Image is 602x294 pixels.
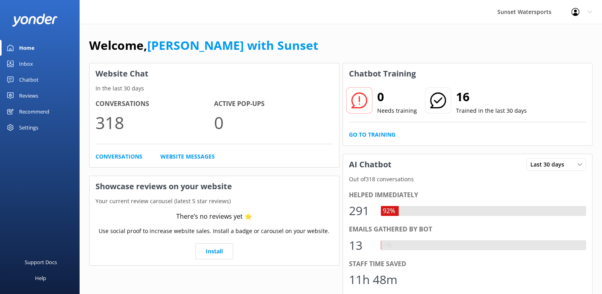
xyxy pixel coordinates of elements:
div: Emails gathered by bot [349,224,586,235]
h3: AI Chatbot [343,154,397,175]
div: 13 [349,236,373,255]
div: Home [19,40,35,56]
a: Conversations [95,152,142,161]
h3: Chatbot Training [343,63,422,84]
p: 0 [214,109,333,136]
div: Help [35,270,46,286]
h1: Welcome, [89,36,318,55]
p: Use social proof to increase website sales. Install a badge or carousel on your website. [99,227,329,235]
div: 92% [381,206,397,216]
h4: Active Pop-ups [214,99,333,109]
a: Website Messages [160,152,215,161]
div: Support Docs [25,254,57,270]
h3: Showcase reviews on your website [90,176,339,197]
p: In the last 30 days [90,84,339,93]
p: Out of 318 conversations [343,175,592,184]
div: 11h 48m [349,270,397,289]
p: 318 [95,109,214,136]
div: 291 [349,201,373,220]
div: Helped immediately [349,190,586,200]
h2: 16 [456,87,527,106]
div: Reviews [19,88,38,104]
div: Staff time saved [349,259,586,269]
h3: Website Chat [90,63,339,84]
h2: 0 [377,87,417,106]
div: Inbox [19,56,33,72]
div: Recommend [19,104,49,120]
div: Chatbot [19,72,39,88]
span: Last 30 days [530,160,569,169]
p: Trained in the last 30 days [456,106,527,115]
div: There’s no reviews yet ⭐ [176,212,252,222]
img: yonder-white-logo.png [12,14,58,27]
div: 4% [381,240,394,251]
div: Settings [19,120,38,135]
a: Install [195,243,233,259]
p: Needs training [377,106,417,115]
a: Go to Training [349,130,395,139]
p: Your current review carousel (latest 5 star reviews) [90,197,339,206]
h4: Conversations [95,99,214,109]
a: [PERSON_NAME] with Sunset [147,37,318,53]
